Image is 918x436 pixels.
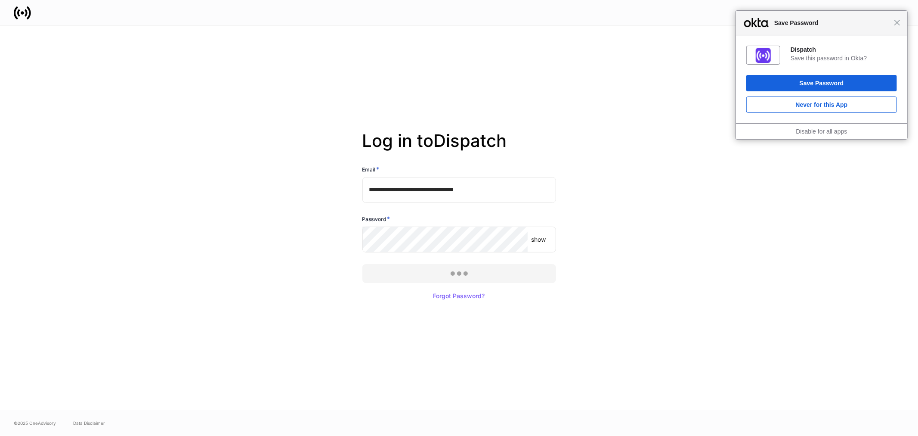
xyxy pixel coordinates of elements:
[791,46,897,53] div: Dispatch
[746,75,897,91] button: Save Password
[894,19,900,26] span: Close
[791,54,897,62] div: Save this password in Okta?
[756,48,771,63] img: IoaI0QAAAAZJREFUAwDpn500DgGa8wAAAABJRU5ErkJggg==
[796,128,847,135] a: Disable for all apps
[746,97,897,113] button: Never for this App
[770,18,894,28] span: Save Password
